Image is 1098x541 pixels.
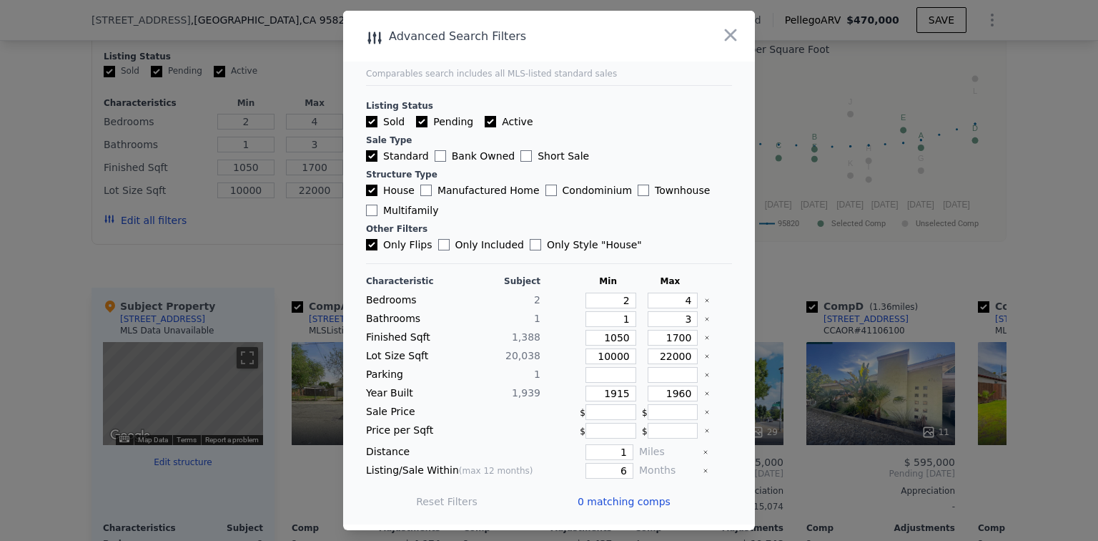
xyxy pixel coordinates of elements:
[545,183,632,198] label: Condominium
[485,116,496,127] input: Active
[366,149,429,163] label: Standard
[534,313,540,324] span: 1
[366,367,450,383] div: Parking
[638,185,649,196] input: Townhouse
[366,150,377,162] input: Standard
[642,404,698,420] div: $
[366,116,377,127] input: Sold
[580,276,636,287] div: Min
[520,150,532,162] input: Short Sale
[703,468,708,474] button: Clear
[580,423,636,439] div: $
[366,349,450,364] div: Lot Size Sqft
[459,466,533,476] span: (max 12 months)
[580,404,636,420] div: $
[530,239,541,250] input: Only Style "House"
[435,149,515,163] label: Bank Owned
[704,354,710,359] button: Clear
[366,135,732,146] div: Sale Type
[520,149,589,163] label: Short Sale
[366,463,540,479] div: Listing/Sale Within
[704,298,710,303] button: Clear
[366,293,450,308] div: Bedrooms
[366,205,377,216] input: Multifamily
[366,423,450,439] div: Price per Sqft
[704,335,710,341] button: Clear
[366,330,450,346] div: Finished Sqft
[534,294,540,306] span: 2
[366,183,415,198] label: House
[512,331,540,343] span: 1,388
[366,238,432,252] label: Only Flips
[343,26,673,47] div: Advanced Search Filters
[366,203,438,218] label: Multifamily
[704,428,710,434] button: Clear
[366,169,732,180] div: Structure Type
[420,183,540,198] label: Manufactured Home
[545,185,557,196] input: Condominium
[642,423,698,439] div: $
[366,444,540,460] div: Distance
[505,350,540,361] span: 20,038
[642,276,698,287] div: Max
[456,276,540,287] div: Subject
[366,68,732,79] div: Comparables search includes all MLS-listed standard sales
[366,404,450,420] div: Sale Price
[438,239,450,250] input: Only Included
[420,185,432,196] input: Manufactured Home
[366,239,377,250] input: Only Flips
[416,116,427,127] input: Pending
[512,387,540,399] span: 1,939
[366,223,732,235] div: Other Filters
[704,316,710,322] button: Clear
[435,150,446,162] input: Bank Owned
[704,391,710,396] button: Clear
[416,114,473,129] label: Pending
[366,185,377,196] input: House
[438,238,524,252] label: Only Included
[366,276,450,287] div: Characteristic
[366,100,732,112] div: Listing Status
[639,463,697,479] div: Months
[530,238,642,252] label: Only Style " House "
[416,494,478,509] button: Reset
[578,494,671,509] span: 0 matching comps
[534,369,540,380] span: 1
[704,409,710,415] button: Clear
[366,114,405,129] label: Sold
[704,372,710,378] button: Clear
[485,114,533,129] label: Active
[703,449,708,455] button: Clear
[638,183,710,198] label: Townhouse
[366,311,450,327] div: Bathrooms
[366,386,450,401] div: Year Built
[639,444,697,460] div: Miles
